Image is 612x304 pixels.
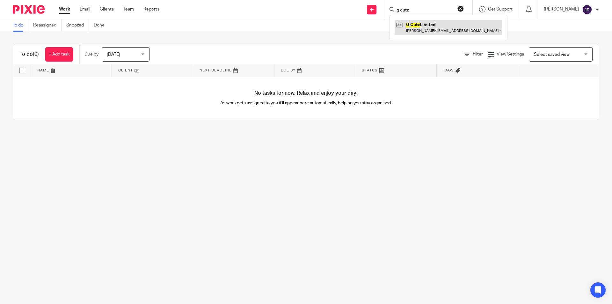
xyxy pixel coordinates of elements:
a: Reassigned [33,19,62,32]
a: + Add task [45,47,73,62]
input: Search [396,8,453,13]
a: Done [94,19,109,32]
p: Due by [84,51,98,57]
span: Select saved view [534,52,570,57]
a: Work [59,6,70,12]
span: Filter [473,52,483,56]
a: To do [13,19,28,32]
a: Email [80,6,90,12]
h1: To do [19,51,39,58]
a: Snoozed [66,19,89,32]
p: [PERSON_NAME] [544,6,579,12]
span: View Settings [497,52,524,56]
a: Reports [143,6,159,12]
span: Tags [443,69,454,72]
a: Clients [100,6,114,12]
span: Get Support [488,7,513,11]
p: As work gets assigned to you it'll appear here automatically, helping you stay organised. [160,100,453,106]
span: [DATE] [107,52,120,57]
span: (0) [33,52,39,57]
a: Team [123,6,134,12]
img: svg%3E [582,4,592,15]
img: Pixie [13,5,45,14]
button: Clear [457,5,464,12]
h4: No tasks for now. Relax and enjoy your day! [13,90,599,97]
